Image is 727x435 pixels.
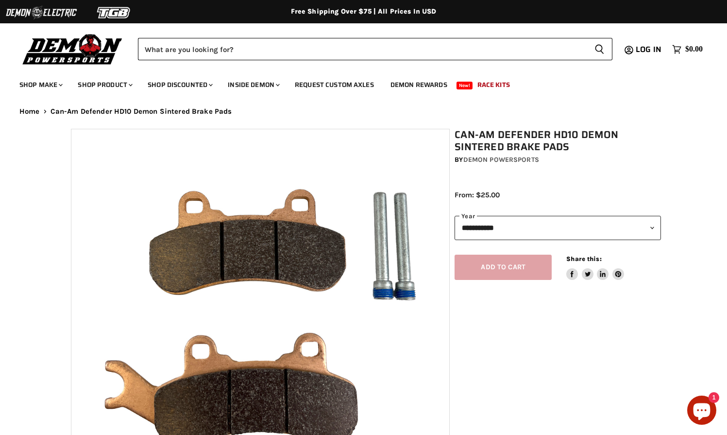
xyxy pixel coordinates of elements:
[383,75,455,95] a: Demon Rewards
[470,75,517,95] a: Race Kits
[566,255,601,262] span: Share this:
[12,75,68,95] a: Shop Make
[138,38,587,60] input: Search
[636,43,661,55] span: Log in
[456,82,473,89] span: New!
[5,3,78,22] img: Demon Electric Logo 2
[287,75,381,95] a: Request Custom Axles
[455,191,500,199] span: From: $25.00
[667,42,708,56] a: $0.00
[455,155,661,165] div: by
[78,3,151,22] img: TGB Logo 2
[19,32,126,66] img: Demon Powersports
[140,75,219,95] a: Shop Discounted
[455,216,661,240] select: year
[70,75,138,95] a: Shop Product
[12,71,700,95] ul: Main menu
[566,255,624,280] aside: Share this:
[455,129,661,153] h1: Can-Am Defender HD10 Demon Sintered Brake Pads
[138,38,612,60] form: Product
[51,107,232,116] span: Can-Am Defender HD10 Demon Sintered Brake Pads
[684,396,719,427] inbox-online-store-chat: Shopify online store chat
[19,107,40,116] a: Home
[463,156,539,164] a: Demon Powersports
[587,38,612,60] button: Search
[220,75,286,95] a: Inside Demon
[631,45,667,54] a: Log in
[685,45,703,54] span: $0.00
